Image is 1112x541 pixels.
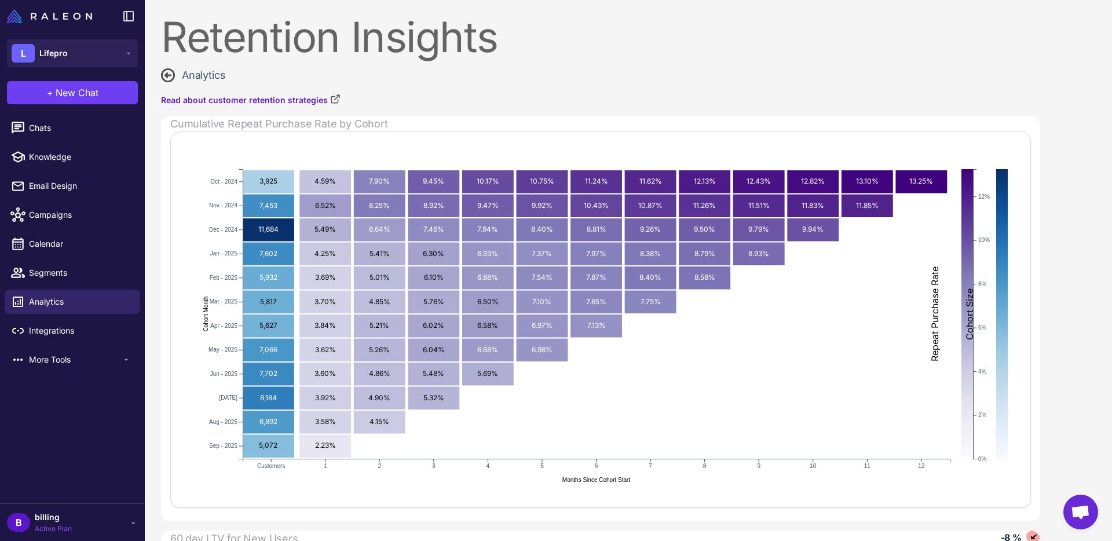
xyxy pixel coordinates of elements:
[29,180,131,192] span: Email Design
[978,455,987,462] text: 0%
[315,393,336,401] text: 3.92%
[802,225,824,233] text: 9.94%
[562,477,630,483] text: Months Since Cohort Start
[424,273,444,282] text: 6.10%
[586,248,606,257] text: 7.97%
[477,200,499,209] text: 9.47%
[369,297,390,305] text: 4.85%
[7,81,138,104] button: +New Chat
[315,273,336,282] text: 3.69%
[530,177,554,185] text: 10.75%
[810,463,817,469] text: 10
[258,225,279,233] text: 11,684
[477,345,498,353] text: 6.68%
[29,209,131,221] span: Campaigns
[639,273,661,282] text: 8.40%
[748,200,770,209] text: 11.51%
[978,368,987,374] text: 4%
[586,297,606,305] text: 7.65%
[423,248,444,257] text: 6.30%
[29,266,131,279] span: Segments
[864,463,871,469] text: 11
[203,296,209,331] text: Cohort Month
[423,177,444,185] text: 9.45%
[161,16,1040,58] div: Retention Insights
[259,345,277,353] text: 7,066
[259,200,277,209] text: 7,453
[532,321,553,330] text: 6.97%
[638,200,663,209] text: 10.87%
[209,202,237,209] text: Nov - 2024
[259,417,277,426] text: 6,892
[369,345,390,353] text: 5.26%
[7,9,97,23] a: Raleon Logo
[315,345,336,353] text: 3.62%
[369,177,390,185] text: 7.90%
[477,248,498,257] text: 6.93%
[423,321,444,330] text: 6.02%
[210,322,237,328] text: Apr - 2025
[477,177,499,185] text: 10.17%
[595,463,598,469] text: 6
[35,524,72,534] span: Active Plan
[7,9,92,23] img: Raleon Logo
[532,248,552,257] text: 7.37%
[477,321,498,330] text: 6.58%
[639,177,662,185] text: 11.62%
[477,369,498,378] text: 5.69%
[314,248,336,257] text: 4.25%
[918,463,925,469] text: 12
[747,177,771,185] text: 12.43%
[978,412,987,418] text: 2%
[369,369,390,378] text: 4.86%
[259,177,277,185] text: 3,925
[315,200,336,209] text: 6.52%
[209,418,237,425] text: Aug - 2025
[477,273,498,282] text: 6.88%
[801,177,825,185] text: 12.82%
[39,47,68,60] span: Lifepro
[5,319,140,343] a: Integrations
[1063,495,1098,529] div: Open chat
[540,463,544,469] text: 5
[370,273,390,282] text: 5.01%
[585,177,608,185] text: 11.24%
[5,145,140,169] a: Knowledge
[170,116,1040,131] div: Cumulative Repeat Purchase Rate by Cohort
[161,94,341,107] a: Read about customer retention strategies
[29,151,131,163] span: Knowledge
[477,225,498,233] text: 7.94%
[477,297,499,305] text: 6.50%
[964,288,975,339] text: Cohort Size
[929,266,941,361] text: Repeat Purchase Rate
[368,393,390,401] text: 4.90%
[703,463,707,469] text: 8
[314,297,336,305] text: 3.70%
[640,248,661,257] text: 8.38%
[182,67,225,83] span: Analytics
[29,122,131,134] span: Chats
[259,248,277,257] text: 7,602
[978,280,987,287] text: 8%
[35,511,72,524] span: billing
[532,200,553,209] text: 9.92%
[423,200,444,209] text: 8.92%
[5,174,140,198] a: Email Design
[587,225,606,233] text: 8.81%
[47,86,53,100] span: +
[649,463,652,469] text: 7
[260,297,277,305] text: 5,817
[314,321,336,330] text: 3.84%
[12,44,35,63] div: L
[694,248,715,257] text: 8.79%
[587,321,606,330] text: 7.13%
[693,200,716,209] text: 11.26%
[209,346,237,353] text: May - 2025
[748,248,769,257] text: 8.93%
[748,225,769,233] text: 9.79%
[757,463,760,469] text: 9
[423,369,444,378] text: 5.48%
[532,273,553,282] text: 7.54%
[259,273,277,282] text: 5,932
[370,321,389,330] text: 5.21%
